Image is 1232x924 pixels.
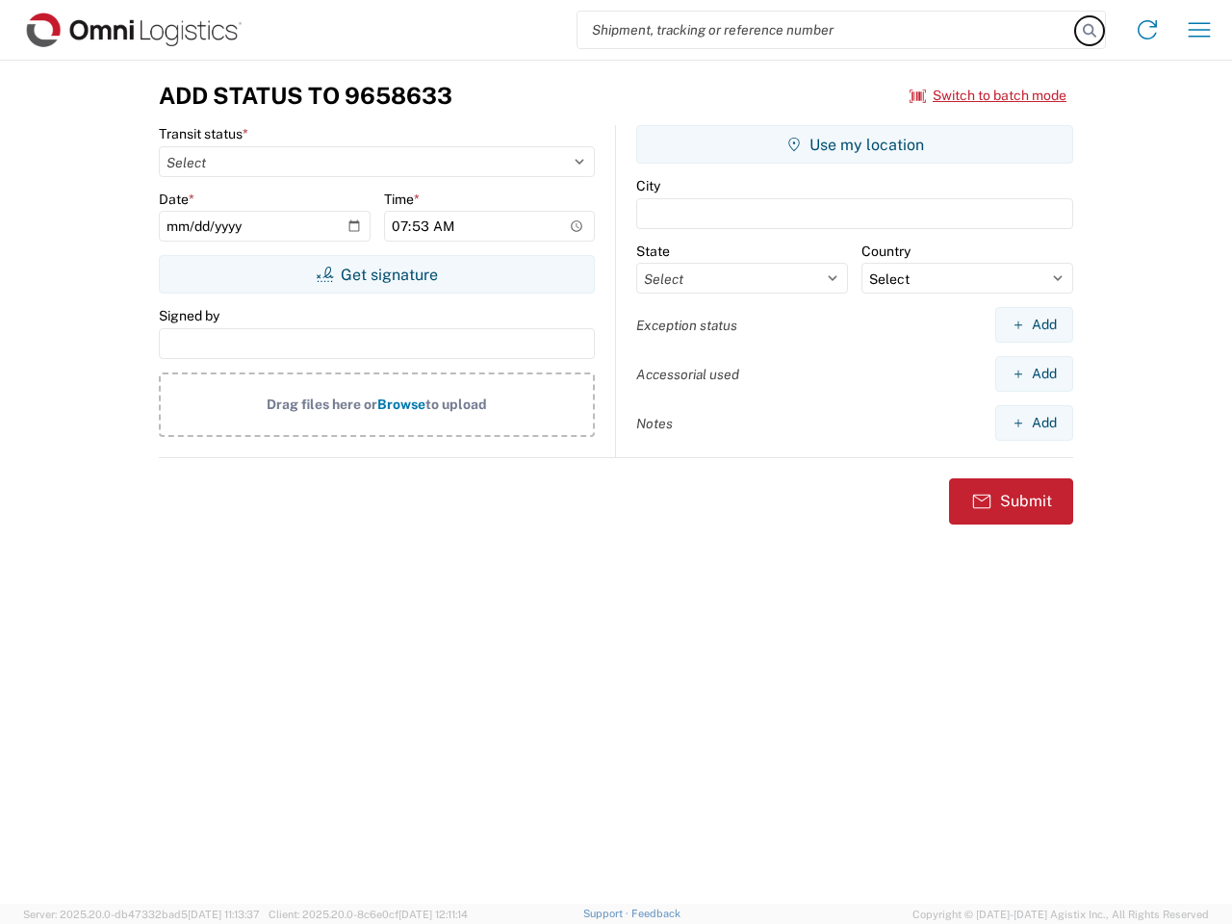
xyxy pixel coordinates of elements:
[631,908,680,919] a: Feedback
[995,307,1073,343] button: Add
[636,243,670,260] label: State
[159,82,452,110] h3: Add Status to 9658633
[159,307,219,324] label: Signed by
[269,909,468,920] span: Client: 2025.20.0-8c6e0cf
[636,125,1073,164] button: Use my location
[912,906,1209,923] span: Copyright © [DATE]-[DATE] Agistix Inc., All Rights Reserved
[910,80,1066,112] button: Switch to batch mode
[636,317,737,334] label: Exception status
[995,356,1073,392] button: Add
[636,366,739,383] label: Accessorial used
[995,405,1073,441] button: Add
[577,12,1076,48] input: Shipment, tracking or reference number
[267,397,377,412] span: Drag files here or
[398,909,468,920] span: [DATE] 12:11:14
[159,255,595,294] button: Get signature
[583,908,631,919] a: Support
[159,191,194,208] label: Date
[636,415,673,432] label: Notes
[384,191,420,208] label: Time
[425,397,487,412] span: to upload
[377,397,425,412] span: Browse
[861,243,911,260] label: Country
[188,909,260,920] span: [DATE] 11:13:37
[23,909,260,920] span: Server: 2025.20.0-db47332bad5
[636,177,660,194] label: City
[949,478,1073,525] button: Submit
[159,125,248,142] label: Transit status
